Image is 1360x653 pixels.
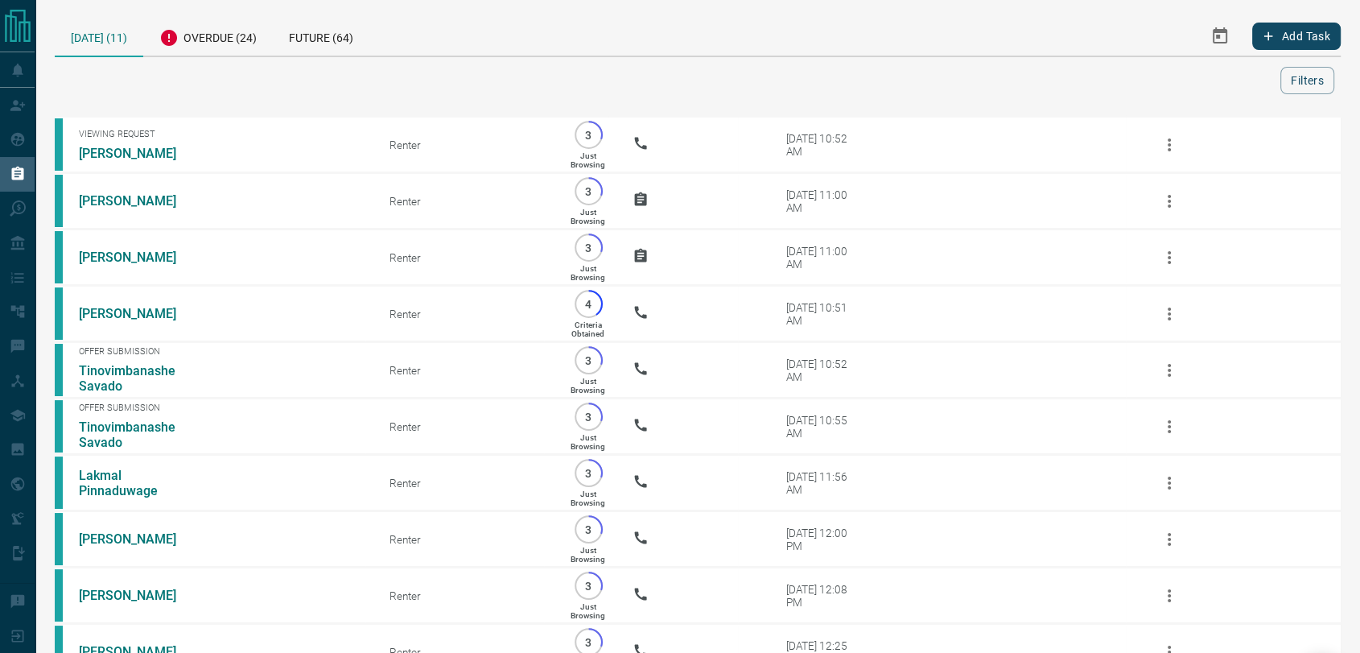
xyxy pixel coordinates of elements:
div: [DATE] 10:51 AM [786,301,855,327]
p: 3 [583,636,595,648]
button: Add Task [1252,23,1341,50]
div: condos.ca [55,400,63,453]
p: 3 [583,467,595,479]
div: condos.ca [55,231,63,283]
div: condos.ca [55,457,63,509]
p: 3 [583,354,595,366]
p: 3 [583,185,595,197]
p: 3 [583,129,595,141]
div: Renter [389,251,544,264]
div: condos.ca [55,118,63,171]
p: Just Browsing [571,208,605,225]
p: 3 [583,523,595,535]
div: Renter [389,195,544,208]
p: Criteria Obtained [571,320,604,338]
div: Renter [389,533,544,546]
span: Offer Submission [79,346,365,357]
p: Just Browsing [571,433,605,451]
a: [PERSON_NAME] [79,588,200,603]
a: [PERSON_NAME] [79,250,200,265]
div: [DATE] 12:00 PM [786,527,855,552]
a: Tinovimbanashe Savado [79,419,200,450]
div: condos.ca [55,569,63,622]
a: Tinovimbanashe Savado [79,363,200,394]
div: [DATE] 11:00 AM [786,245,855,271]
div: Overdue (24) [143,16,273,56]
a: Lakmal Pinnaduwage [79,468,200,498]
p: 3 [583,242,595,254]
p: 4 [583,298,595,310]
div: Renter [389,589,544,602]
a: [PERSON_NAME] [79,306,200,321]
p: Just Browsing [571,490,605,507]
a: [PERSON_NAME] [79,146,200,161]
p: Just Browsing [571,546,605,564]
div: condos.ca [55,175,63,227]
button: Select Date Range [1201,17,1239,56]
div: condos.ca [55,513,63,565]
div: [DATE] 10:52 AM [786,357,855,383]
button: Filters [1280,67,1334,94]
div: condos.ca [55,287,63,340]
div: [DATE] 11:56 AM [786,470,855,496]
p: 3 [583,411,595,423]
p: 3 [583,580,595,592]
div: Renter [389,138,544,151]
div: [DATE] 10:52 AM [786,132,855,158]
div: Renter [389,364,544,377]
a: [PERSON_NAME] [79,531,200,547]
a: [PERSON_NAME] [79,193,200,209]
div: [DATE] (11) [55,16,143,57]
p: Just Browsing [571,602,605,620]
span: Offer Submission [79,403,365,413]
div: [DATE] 10:55 AM [786,414,855,440]
div: [DATE] 11:00 AM [786,188,855,214]
p: Just Browsing [571,377,605,395]
div: [DATE] 12:08 PM [786,583,855,609]
p: Just Browsing [571,151,605,169]
p: Just Browsing [571,264,605,282]
span: Viewing Request [79,129,365,139]
div: condos.ca [55,344,63,396]
div: Renter [389,477,544,490]
div: Renter [389,420,544,433]
div: Future (64) [273,16,369,56]
div: Renter [389,308,544,320]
